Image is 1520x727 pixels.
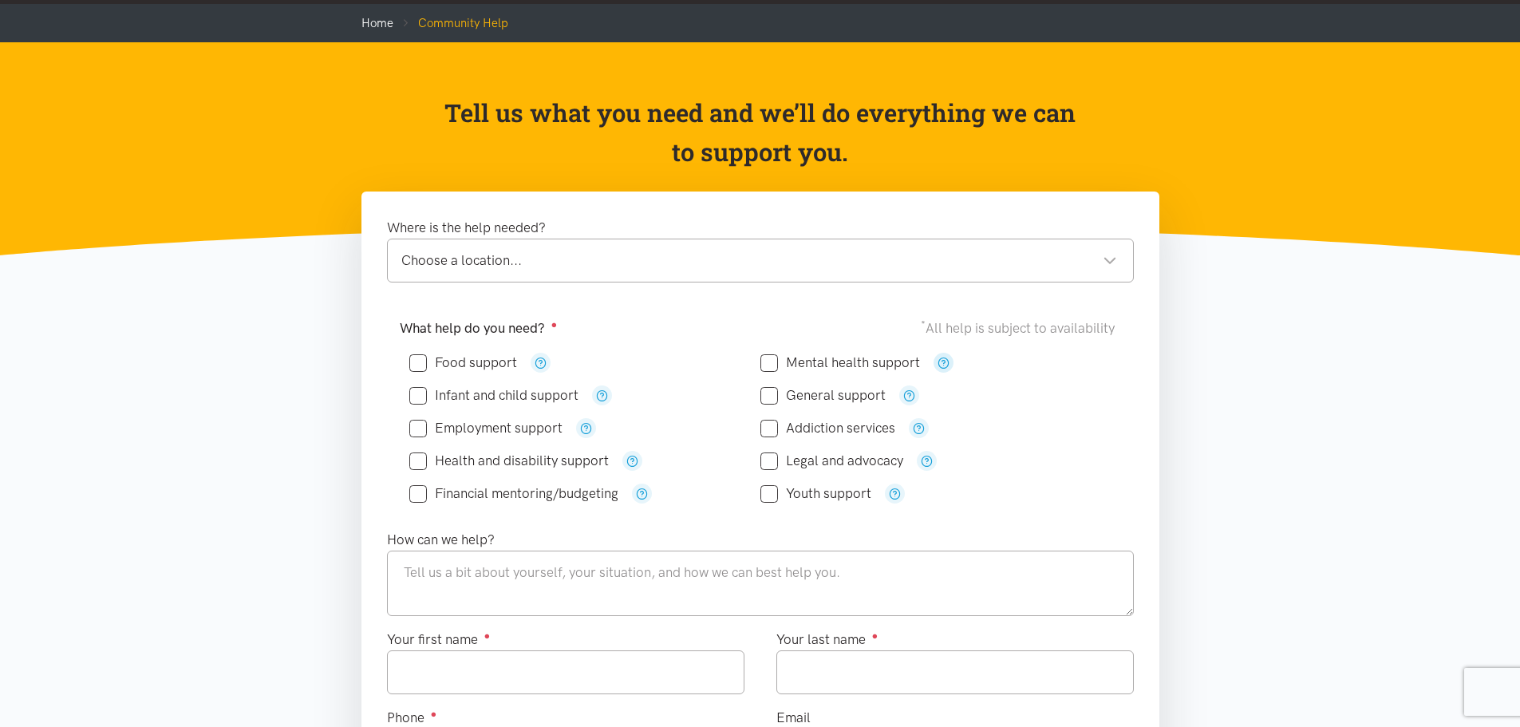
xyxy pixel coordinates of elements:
div: All help is subject to availability [921,318,1121,339]
label: Youth support [760,487,871,500]
label: Mental health support [760,356,920,369]
sup: ● [872,630,878,642]
label: Legal and advocacy [760,454,903,468]
label: General support [760,389,886,402]
label: Your first name [387,629,491,650]
label: Where is the help needed? [387,217,546,239]
label: Health and disability support [409,454,609,468]
label: How can we help? [387,529,495,551]
label: Infant and child support [409,389,578,402]
label: Financial mentoring/budgeting [409,487,618,500]
label: Employment support [409,421,563,435]
label: Your last name [776,629,878,650]
sup: ● [431,708,437,720]
sup: ● [484,630,491,642]
li: Community Help [393,14,508,33]
label: Addiction services [760,421,895,435]
div: Choose a location... [401,250,1117,271]
sup: ● [551,318,558,330]
label: What help do you need? [400,318,558,339]
a: Home [361,16,393,30]
p: Tell us what you need and we’ll do everything we can to support you. [443,93,1077,172]
label: Food support [409,356,517,369]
